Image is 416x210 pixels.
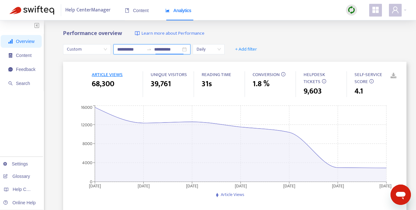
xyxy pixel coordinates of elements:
span: Article Views [221,191,244,198]
a: Online Help [3,200,36,205]
tspan: [DATE] [283,182,295,190]
span: Help Center Manager [65,4,111,16]
span: container [8,53,13,58]
tspan: 4000 [82,159,92,166]
img: Swifteq [10,6,54,15]
span: READING TIME [202,71,231,79]
span: SELF-SERVICE SCORE [355,71,382,86]
span: Content [125,8,149,13]
span: 68,300 [92,78,114,90]
tspan: 8000 [82,140,92,147]
a: Glossary [3,174,30,179]
img: image-link [135,31,140,36]
iframe: Button to launch messaging window [391,185,411,205]
span: + Add filter [235,45,257,53]
tspan: 0 [90,178,92,185]
a: Settings [3,161,28,166]
tspan: 16000 [81,104,92,111]
span: UNIQUE VISITORS [151,71,187,79]
span: area-chart [165,8,170,13]
span: 4.1 [355,86,363,97]
span: swap-right [147,47,152,52]
b: Performance overview [63,28,122,38]
span: ARTICLE VIEWS [92,71,123,79]
tspan: [DATE] [186,182,198,190]
span: search [8,81,13,86]
span: user [391,6,399,14]
span: CONVERSION [253,71,280,79]
span: Daily [197,45,221,54]
span: 39,761 [151,78,171,90]
span: Analytics [165,8,191,13]
tspan: [DATE] [138,182,150,190]
span: to [147,47,152,52]
span: book [125,8,129,13]
span: Learn more about Performance [141,30,204,37]
span: appstore [372,6,379,14]
tspan: [DATE] [332,182,344,190]
a: Learn more about Performance [135,30,204,37]
tspan: [DATE] [379,182,391,190]
span: HELPDESK TICKETS [304,71,325,86]
span: Overview [16,39,34,44]
span: Content [16,53,32,58]
tspan: 12000 [81,121,92,129]
tspan: [DATE] [89,182,101,190]
tspan: [DATE] [235,182,247,190]
span: 9,603 [304,86,322,97]
span: Help Centers [13,187,39,192]
span: Search [16,81,30,86]
span: 1.8 % [253,78,269,90]
span: Custom [67,45,107,54]
span: signal [8,39,13,44]
img: sync.dc5367851b00ba804db3.png [348,6,355,14]
span: 31s [202,78,212,90]
span: message [8,67,13,72]
button: + Add filter [230,44,262,54]
span: Feedback [16,67,35,72]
